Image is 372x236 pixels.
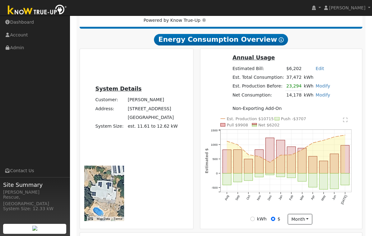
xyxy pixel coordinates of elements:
td: 14,178 [285,91,303,100]
text: 1500 [211,129,218,132]
span: est. 11.61 to 12.62 kW [128,124,178,129]
circle: onclick="" [333,136,336,138]
rect: onclick="" [341,145,350,173]
circle: onclick="" [322,139,325,142]
a: Open this area in Google Maps (opens a new window) [86,213,106,221]
rect: onclick="" [233,150,242,173]
rect: onclick="" [341,173,350,185]
label: kWh [257,216,267,222]
rect: onclick="" [319,161,328,173]
td: System Size: [94,122,127,130]
td: [STREET_ADDRESS] [127,104,179,113]
text: Jun [332,195,337,201]
td: 23,294 [285,82,303,91]
span: Energy Consumption Overview [154,34,288,46]
text: [DATE] [340,195,347,205]
td: $6,202 [285,64,303,73]
circle: onclick="" [279,154,282,157]
td: Est. Total Consumption: [231,73,285,82]
rect: onclick="" [309,157,317,174]
td: [GEOGRAPHIC_DATA] [127,113,179,122]
rect: onclick="" [244,173,253,181]
circle: onclick="" [226,140,228,143]
i: Show Help [279,37,284,42]
rect: onclick="" [233,173,242,182]
td: Address: [94,104,127,113]
u: Annual Usage [232,54,275,61]
rect: onclick="" [330,154,339,174]
div: System Size: 12.33 kW [3,205,67,212]
rect: onclick="" [266,138,274,173]
rect: onclick="" [276,140,285,173]
div: Rescue, [GEOGRAPHIC_DATA] [3,194,67,207]
rect: onclick="" [222,150,231,173]
rect: onclick="" [309,173,317,187]
text: 0 [216,172,218,175]
rect: onclick="" [330,173,339,189]
button: month [288,214,312,224]
td: kWh [303,73,331,82]
circle: onclick="" [312,142,314,144]
td: Non-Exporting Add-On [231,104,331,113]
text: Apr [310,195,315,201]
text: Dec [267,195,272,201]
circle: onclick="" [236,144,239,146]
rect: onclick="" [287,147,296,174]
text:  [343,117,347,122]
img: Google [86,213,106,221]
rect: onclick="" [244,159,253,173]
text: Net $6202 [258,123,279,127]
td: Est. Production Before: [231,82,285,91]
a: Edit [316,66,324,71]
rect: onclick="" [298,148,306,173]
rect: onclick="" [255,150,263,173]
text: Push -$3707 [281,116,306,121]
td: kWh [303,82,314,91]
td: 37,472 [285,73,303,82]
text: Mar [299,195,305,201]
input: kWh [250,217,255,221]
circle: onclick="" [344,134,346,136]
button: Keyboard shortcuts [88,217,93,221]
td: [PERSON_NAME] [127,96,179,104]
rect: onclick="" [319,173,328,189]
text: Oct [246,195,251,201]
text: Nov [256,195,261,201]
a: Modify [316,83,330,88]
circle: onclick="" [290,154,293,156]
input: $ [271,217,275,221]
text: Pull $9908 [227,123,248,127]
text: 500 [212,158,218,161]
td: kWh [303,91,314,100]
label: $ [277,216,280,222]
rect: onclick="" [266,173,274,175]
text: Aug [224,195,229,201]
text: Sep [235,195,240,201]
span: [PERSON_NAME] [329,5,365,10]
rect: onclick="" [298,173,306,182]
td: System Size [127,122,179,130]
rect: onclick="" [276,173,285,177]
rect: onclick="" [255,173,263,177]
text: May [320,195,326,201]
text: Jan [278,195,283,201]
rect: onclick="" [222,173,231,185]
a: Modify [316,92,330,97]
td: Customer: [94,96,127,104]
img: Know True-Up [5,3,70,17]
span: Site Summary [3,181,67,189]
circle: onclick="" [269,161,271,164]
u: System Details [95,86,142,92]
text: 1000 [211,143,218,147]
rect: onclick="" [287,173,296,178]
td: Net Consumption: [231,91,285,100]
text: Feb [288,195,294,201]
a: Terms (opens in new tab) [114,217,122,220]
text: -500 [212,186,218,189]
img: retrieve [32,226,37,231]
circle: onclick="" [258,155,260,158]
text: Estimated $ [205,149,209,174]
button: Map Data [97,217,110,221]
circle: onclick="" [301,149,303,151]
text: Est. Production $10715 [227,116,274,121]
